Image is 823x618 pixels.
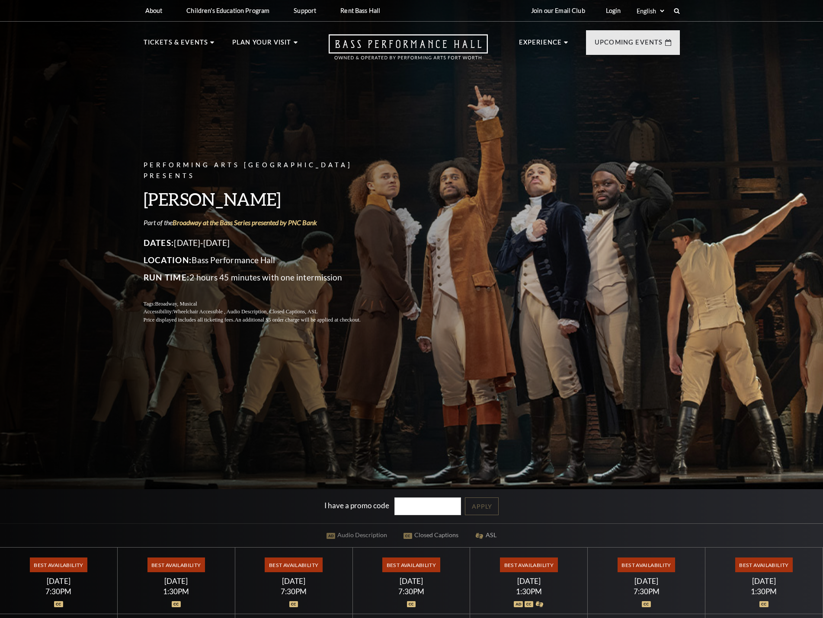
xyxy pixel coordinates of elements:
span: Best Availability [500,557,557,572]
p: Experience [519,37,562,53]
img: icon_oc.svg [642,601,651,607]
p: About [145,7,163,14]
div: [DATE] [128,577,224,586]
div: [DATE] [480,577,577,586]
div: 1:30PM [716,588,812,595]
p: Performing Arts [GEOGRAPHIC_DATA] Presents [144,160,381,182]
span: Run Time: [144,272,190,282]
p: Upcoming Events [595,37,663,53]
img: icon_oc.svg [289,601,298,607]
span: Best Availability [382,557,440,572]
p: Tags: [144,300,381,308]
img: icon_oc.svg [759,601,769,607]
div: 7:30PM [10,588,107,595]
p: 2 hours 45 minutes with one intermission [144,271,381,284]
span: Best Availability [618,557,675,572]
div: [DATE] [716,577,812,586]
p: [DATE]-[DATE] [144,236,381,250]
span: Location: [144,255,192,265]
p: Children's Education Program [186,7,269,14]
select: Select: [635,7,666,15]
img: icon_oc.svg [525,601,534,607]
div: [DATE] [10,577,107,586]
span: Best Availability [735,557,793,572]
span: Wheelchair Accessible , Audio Description, Closed Captions, ASL [173,309,317,315]
div: 7:30PM [598,588,695,595]
p: Rent Bass Hall [340,7,380,14]
span: Best Availability [30,557,87,572]
img: icon_oc.svg [407,601,416,607]
p: Part of the [144,218,381,227]
p: Price displayed includes all ticketing fees. [144,316,381,324]
p: Plan Your Visit [232,37,291,53]
div: 1:30PM [128,588,224,595]
div: 1:30PM [480,588,577,595]
span: Dates: [144,238,174,248]
p: Accessibility: [144,308,381,316]
p: Tickets & Events [144,37,208,53]
a: Broadway at the Bass Series presented by PNC Bank [173,218,317,226]
div: [DATE] [598,577,695,586]
img: icon_asla.svg [535,601,544,607]
span: Best Availability [147,557,205,572]
div: [DATE] [363,577,459,586]
div: 7:30PM [363,588,459,595]
img: icon_oc.svg [54,601,63,607]
h3: [PERSON_NAME] [144,188,381,210]
span: Broadway, Musical [155,301,197,307]
div: 7:30PM [245,588,342,595]
img: icon_oc.svg [172,601,181,607]
div: [DATE] [245,577,342,586]
span: Best Availability [265,557,322,572]
label: I have a promo code [324,501,389,510]
span: An additional $5 order charge will be applied at checkout. [234,317,360,323]
p: Bass Performance Hall [144,253,381,267]
img: icon_ad.svg [514,601,523,607]
p: Support [294,7,316,14]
